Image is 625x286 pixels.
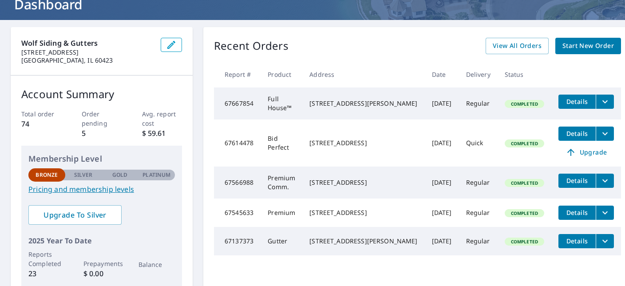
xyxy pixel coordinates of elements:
[425,87,459,119] td: [DATE]
[558,234,596,248] button: detailsBtn-67137373
[261,199,302,227] td: Premium
[261,167,302,199] td: Premium Comm.
[28,184,175,195] a: Pricing and membership levels
[28,250,65,268] p: Reports Completed
[214,61,261,87] th: Report #
[564,147,609,158] span: Upgrade
[486,38,549,54] a: View All Orders
[309,99,417,108] div: [STREET_ADDRESS][PERSON_NAME]
[74,171,93,179] p: Silver
[142,109,182,128] p: Avg. report cost
[498,61,551,87] th: Status
[558,145,614,159] a: Upgrade
[36,210,115,220] span: Upgrade To Silver
[214,119,261,167] td: 67614478
[82,109,122,128] p: Order pending
[558,95,596,109] button: detailsBtn-67667854
[142,171,170,179] p: Platinum
[459,87,498,119] td: Regular
[564,129,590,138] span: Details
[21,109,62,119] p: Total order
[28,205,122,225] a: Upgrade To Silver
[36,171,58,179] p: Bronze
[562,40,614,52] span: Start New Order
[425,61,459,87] th: Date
[138,260,175,269] p: Balance
[425,167,459,199] td: [DATE]
[214,199,261,227] td: 67545633
[596,206,614,220] button: filesDropdownBtn-67545633
[558,174,596,188] button: detailsBtn-67566988
[425,119,459,167] td: [DATE]
[459,227,498,255] td: Regular
[21,86,182,102] p: Account Summary
[564,97,590,106] span: Details
[459,61,498,87] th: Delivery
[261,227,302,255] td: Gutter
[83,268,120,279] p: $ 0.00
[214,227,261,255] td: 67137373
[28,235,175,246] p: 2025 Year To Date
[564,237,590,245] span: Details
[309,178,417,187] div: [STREET_ADDRESS]
[21,56,154,64] p: [GEOGRAPHIC_DATA], IL 60423
[596,174,614,188] button: filesDropdownBtn-67566988
[506,180,543,186] span: Completed
[558,206,596,220] button: detailsBtn-67545633
[142,128,182,139] p: $ 59.61
[558,127,596,141] button: detailsBtn-67614478
[21,48,154,56] p: [STREET_ADDRESS]
[459,119,498,167] td: Quick
[596,234,614,248] button: filesDropdownBtn-67137373
[564,208,590,217] span: Details
[214,38,289,54] p: Recent Orders
[28,268,65,279] p: 23
[459,167,498,199] td: Regular
[506,210,543,216] span: Completed
[309,208,417,217] div: [STREET_ADDRESS]
[214,87,261,119] td: 67667854
[261,87,302,119] td: Full House™
[425,227,459,255] td: [DATE]
[309,237,417,246] div: [STREET_ADDRESS][PERSON_NAME]
[596,127,614,141] button: filesDropdownBtn-67614478
[261,61,302,87] th: Product
[302,61,424,87] th: Address
[459,199,498,227] td: Regular
[493,40,542,52] span: View All Orders
[112,171,127,179] p: Gold
[506,101,543,107] span: Completed
[596,95,614,109] button: filesDropdownBtn-67667854
[555,38,621,54] a: Start New Order
[82,128,122,139] p: 5
[506,140,543,147] span: Completed
[21,38,154,48] p: Wolf Siding & Gutters
[309,139,417,147] div: [STREET_ADDRESS]
[214,167,261,199] td: 67566988
[564,176,590,185] span: Details
[21,119,62,129] p: 74
[83,259,120,268] p: Prepayments
[261,119,302,167] td: Bid Perfect
[425,199,459,227] td: [DATE]
[28,153,175,165] p: Membership Level
[506,238,543,245] span: Completed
